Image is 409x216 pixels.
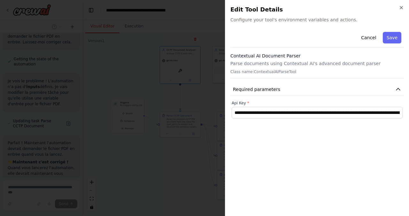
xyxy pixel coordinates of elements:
span: Configure your tool's environment variables and actions. [230,17,404,23]
button: Cancel [357,32,380,43]
label: Api Key [232,101,403,106]
h2: Edit Tool Details [230,5,404,14]
span: Required parameters [233,86,280,93]
h3: Contextual AI Document Parser [230,53,404,59]
p: Class name: ContextualAIParseTool [230,69,404,74]
p: Parse documents using Contextual AI's advanced document parser [230,60,404,67]
button: Save [383,32,401,43]
button: Required parameters [230,84,404,95]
